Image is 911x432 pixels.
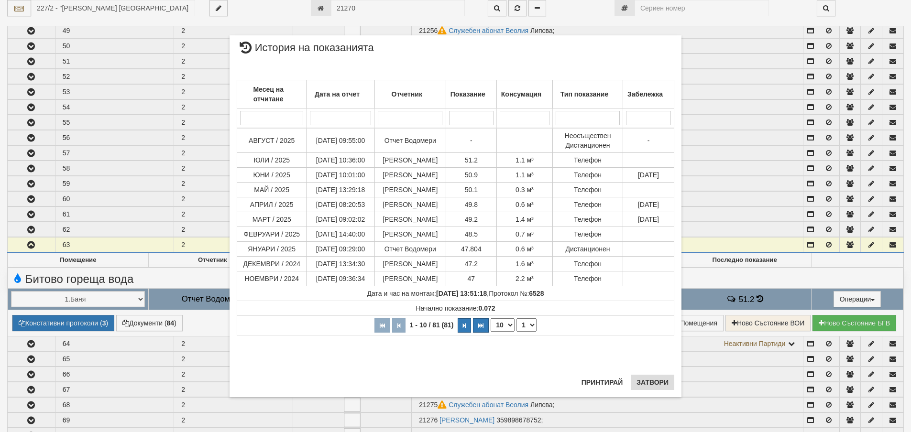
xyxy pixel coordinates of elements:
span: Протокол №: [489,290,544,297]
td: НОЕМВРИ / 2024 [237,271,307,286]
td: [DATE] 14:40:00 [307,227,374,241]
b: Дата на отчет [315,90,360,98]
td: [PERSON_NAME] [374,152,446,167]
b: Отчетник [392,90,422,98]
select: Страница номер [516,318,537,332]
td: ФЕВРУАРИ / 2025 [237,227,307,241]
td: [DATE] 08:20:53 [307,197,374,212]
td: Телефон [553,182,623,197]
button: Последна страница [473,318,489,333]
b: Месец на отчитане [253,86,284,103]
th: Забележка: No sort applied, activate to apply an ascending sort [623,80,674,108]
button: Затвори [631,375,674,390]
th: Консумация: No sort applied, activate to apply an ascending sort [496,80,552,108]
td: [DATE] 10:01:00 [307,167,374,182]
td: [PERSON_NAME] [374,271,446,286]
td: Неосъществен Дистанционен [553,128,623,153]
span: 48.5 [465,230,478,238]
span: 0.6 м³ [516,245,534,253]
span: 0.7 м³ [516,230,534,238]
td: [PERSON_NAME] [374,182,446,197]
td: Телефон [553,227,623,241]
strong: 0.072 [479,304,495,312]
span: 49.8 [465,201,478,208]
td: [PERSON_NAME] [374,212,446,227]
td: ЯНУАРИ / 2025 [237,241,307,256]
span: 2.2 м³ [516,275,534,282]
span: История на показанията [237,43,374,60]
b: Забележка [627,90,663,98]
span: 50.1 [465,186,478,194]
th: Месец на отчитане: No sort applied, activate to apply an ascending sort [237,80,307,108]
span: 47.804 [461,245,482,253]
span: [DATE] [638,201,659,208]
td: [PERSON_NAME] [374,197,446,212]
td: Телефон [553,271,623,286]
td: АПРИЛ / 2025 [237,197,307,212]
th: Тип показание: No sort applied, activate to apply an ascending sort [553,80,623,108]
td: [DATE] 13:29:18 [307,182,374,197]
td: Отчет Водомери [374,128,446,153]
b: Тип показание [560,90,608,98]
span: Дата и час на монтаж: [367,290,487,297]
td: ЮНИ / 2025 [237,167,307,182]
span: Начално показание: [416,304,495,312]
span: 49.2 [465,216,478,223]
td: ЮЛИ / 2025 [237,152,307,167]
span: - [470,137,472,144]
th: Дата на отчет: No sort applied, activate to apply an ascending sort [307,80,374,108]
span: 1.1 м³ [516,171,534,179]
td: [DATE] 09:29:00 [307,241,374,256]
td: Дистанционен [553,241,623,256]
td: [DATE] 09:36:34 [307,271,374,286]
span: 1.4 м³ [516,216,534,223]
strong: [DATE] 13:51:18 [436,290,487,297]
th: Показание: No sort applied, activate to apply an ascending sort [446,80,496,108]
td: [PERSON_NAME] [374,227,446,241]
td: , [237,286,674,301]
td: Телефон [553,152,623,167]
span: 47.2 [465,260,478,268]
td: Телефон [553,256,623,271]
span: 0.6 м³ [516,201,534,208]
td: МАРТ / 2025 [237,212,307,227]
td: [PERSON_NAME] [374,256,446,271]
span: - [648,137,650,144]
span: 1.6 м³ [516,260,534,268]
button: Предишна страница [392,318,406,333]
td: [PERSON_NAME] [374,167,446,182]
span: 47 [468,275,475,282]
td: [DATE] 09:55:00 [307,128,374,153]
span: 1 - 10 / 81 (81) [407,321,456,329]
span: 50.9 [465,171,478,179]
span: [DATE] [638,216,659,223]
button: Принтирай [576,375,628,390]
td: АВГУСТ / 2025 [237,128,307,153]
span: 0.3 м³ [516,186,534,194]
strong: 6528 [529,290,544,297]
td: ДЕКЕМВРИ / 2024 [237,256,307,271]
td: Телефон [553,212,623,227]
td: Телефон [553,167,623,182]
td: МАЙ / 2025 [237,182,307,197]
span: 1.1 м³ [516,156,534,164]
button: Следваща страница [458,318,471,333]
span: 51.2 [465,156,478,164]
td: [DATE] 13:34:30 [307,256,374,271]
span: [DATE] [638,171,659,179]
td: [DATE] 10:36:00 [307,152,374,167]
button: Първа страница [374,318,390,333]
b: Консумация [501,90,541,98]
b: Показание [450,90,485,98]
td: Отчет Водомери [374,241,446,256]
select: Брой редове на страница [491,318,515,332]
td: [DATE] 09:02:02 [307,212,374,227]
th: Отчетник: No sort applied, activate to apply an ascending sort [374,80,446,108]
td: Телефон [553,197,623,212]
